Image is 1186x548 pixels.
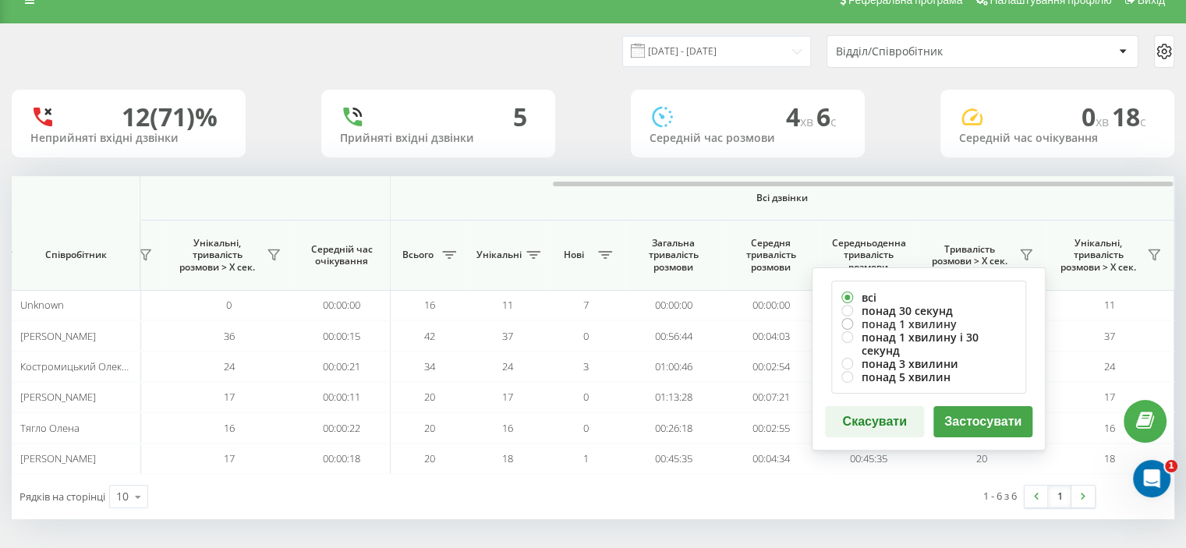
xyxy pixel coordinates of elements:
[583,421,589,435] span: 0
[1053,237,1142,274] span: Унікальні, тривалість розмови > Х сек.
[502,298,513,312] span: 11
[625,290,722,320] td: 00:00:00
[340,132,536,145] div: Прийняті вхідні дзвінки
[424,359,435,373] span: 34
[30,132,227,145] div: Неприйняті вхідні дзвінки
[424,390,435,404] span: 20
[476,249,522,261] span: Унікальні
[933,406,1032,437] button: Застосувати
[722,412,820,443] td: 00:02:55
[554,249,593,261] span: Нові
[398,249,437,261] span: Всього
[513,102,527,132] div: 5
[976,451,987,465] span: 20
[1082,100,1112,133] span: 0
[625,412,722,443] td: 00:26:18
[1104,298,1115,312] span: 11
[502,329,513,343] span: 37
[1104,421,1115,435] span: 16
[1104,359,1115,373] span: 24
[831,237,905,274] span: Середньоденна тривалість розмови
[800,113,816,130] span: хв
[424,451,435,465] span: 20
[841,331,1016,357] label: понад 1 хвилину і 30 секунд
[959,132,1156,145] div: Середній час очікування
[625,444,722,474] td: 00:45:35
[722,320,820,351] td: 00:04:03
[830,113,837,130] span: c
[293,412,391,443] td: 00:00:22
[1104,329,1115,343] span: 37
[722,382,820,412] td: 00:07:21
[1048,486,1071,507] a: 1
[583,329,589,343] span: 0
[20,359,150,373] span: Костромицький Олександр
[722,290,820,320] td: 00:00:00
[583,451,589,465] span: 1
[20,390,96,404] span: [PERSON_NAME]
[293,290,391,320] td: 00:00:00
[841,317,1016,331] label: понад 1 хвилину
[305,243,378,267] span: Середній час очікування
[293,320,391,351] td: 00:00:15
[172,237,262,274] span: Унікальні, тривалість розмови > Х сек.
[841,291,1016,304] label: всі
[841,304,1016,317] label: понад 30 секунд
[20,451,96,465] span: [PERSON_NAME]
[816,100,837,133] span: 6
[424,329,435,343] span: 42
[1104,390,1115,404] span: 17
[820,444,917,474] td: 00:45:35
[224,329,235,343] span: 36
[25,249,126,261] span: Співробітник
[502,451,513,465] span: 18
[502,421,513,435] span: 16
[722,444,820,474] td: 00:04:34
[1096,113,1112,130] span: хв
[502,359,513,373] span: 24
[424,421,435,435] span: 20
[583,359,589,373] span: 3
[116,489,129,504] div: 10
[1165,460,1177,472] span: 1
[20,298,64,312] span: Unknown
[502,390,513,404] span: 17
[786,100,816,133] span: 4
[841,370,1016,384] label: понад 5 хвилин
[650,132,846,145] div: Середній час розмови
[224,421,235,435] span: 16
[841,357,1016,370] label: понад 3 хвилини
[1133,460,1170,497] iframe: Intercom live chat
[1112,100,1146,133] span: 18
[1140,113,1146,130] span: c
[722,352,820,382] td: 00:02:54
[224,390,235,404] span: 17
[636,237,710,274] span: Загальна тривалість розмови
[1104,451,1115,465] span: 18
[20,421,80,435] span: Тягло Олена
[122,102,218,132] div: 12 (71)%
[583,390,589,404] span: 0
[224,451,235,465] span: 17
[625,352,722,382] td: 01:00:46
[925,243,1014,267] span: Тривалість розмови > Х сек.
[625,382,722,412] td: 01:13:28
[224,359,235,373] span: 24
[583,298,589,312] span: 7
[437,192,1128,204] span: Всі дзвінки
[20,329,96,343] span: [PERSON_NAME]
[734,237,808,274] span: Середня тривалість розмови
[983,488,1017,504] div: 1 - 6 з 6
[293,382,391,412] td: 00:00:11
[424,298,435,312] span: 16
[825,406,924,437] button: Скасувати
[19,490,105,504] span: Рядків на сторінці
[625,320,722,351] td: 00:56:44
[226,298,232,312] span: 0
[836,45,1022,58] div: Відділ/Співробітник
[293,444,391,474] td: 00:00:18
[293,352,391,382] td: 00:00:21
